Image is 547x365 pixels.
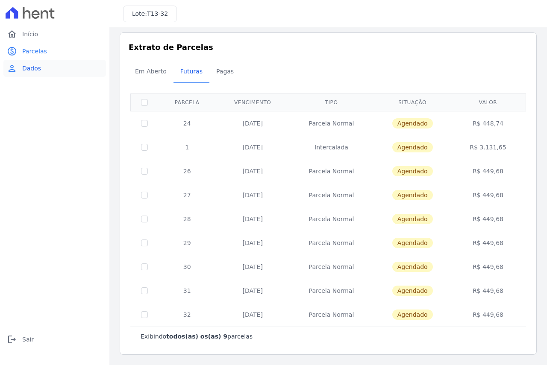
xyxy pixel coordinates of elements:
th: Parcela [158,93,216,111]
span: Agendado [392,262,433,272]
span: Parcelas [22,47,47,55]
td: 30 [158,255,216,279]
a: Futuras [174,61,209,83]
td: Parcela Normal [289,279,373,303]
td: R$ 3.131,65 [452,135,525,159]
td: [DATE] [216,159,289,183]
a: personDados [3,60,106,77]
td: Parcela Normal [289,207,373,231]
td: [DATE] [216,279,289,303]
td: 28 [158,207,216,231]
span: Em Aberto [130,63,172,80]
td: Parcela Normal [289,303,373,327]
th: Valor [452,93,525,111]
span: Agendado [392,214,433,224]
a: homeInício [3,26,106,43]
a: Em Aberto [128,61,174,83]
td: R$ 449,68 [452,231,525,255]
span: Início [22,30,38,38]
td: 26 [158,159,216,183]
span: Futuras [175,63,208,80]
td: [DATE] [216,207,289,231]
span: Agendado [392,238,433,248]
i: logout [7,334,17,345]
td: [DATE] [216,303,289,327]
span: Agendado [392,286,433,296]
h3: Extrato de Parcelas [129,41,528,53]
td: R$ 449,68 [452,183,525,207]
td: [DATE] [216,231,289,255]
th: Tipo [289,93,373,111]
td: 31 [158,279,216,303]
p: Exibindo parcelas [141,332,253,341]
td: Parcela Normal [289,255,373,279]
span: Agendado [392,310,433,320]
a: Pagas [209,61,241,83]
td: [DATE] [216,135,289,159]
span: Agendado [392,118,433,128]
a: paidParcelas [3,43,106,60]
td: R$ 449,68 [452,279,525,303]
td: 32 [158,303,216,327]
span: Dados [22,64,41,73]
span: Sair [22,335,34,344]
td: Intercalada [289,135,373,159]
td: R$ 449,68 [452,207,525,231]
td: 1 [158,135,216,159]
i: home [7,29,17,39]
span: Agendado [392,142,433,152]
i: paid [7,46,17,56]
td: [DATE] [216,111,289,135]
td: [DATE] [216,255,289,279]
td: 27 [158,183,216,207]
span: T13-32 [147,10,168,17]
th: Vencimento [216,93,289,111]
td: R$ 449,68 [452,255,525,279]
td: 24 [158,111,216,135]
td: R$ 449,68 [452,303,525,327]
td: R$ 449,68 [452,159,525,183]
td: R$ 448,74 [452,111,525,135]
td: Parcela Normal [289,183,373,207]
span: Pagas [211,63,239,80]
td: Parcela Normal [289,111,373,135]
span: Agendado [392,166,433,176]
span: Agendado [392,190,433,200]
a: logoutSair [3,331,106,348]
td: Parcela Normal [289,159,373,183]
th: Situação [373,93,452,111]
td: Parcela Normal [289,231,373,255]
h3: Lote: [132,9,168,18]
b: todos(as) os(as) 9 [166,333,227,340]
td: [DATE] [216,183,289,207]
td: 29 [158,231,216,255]
i: person [7,63,17,73]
